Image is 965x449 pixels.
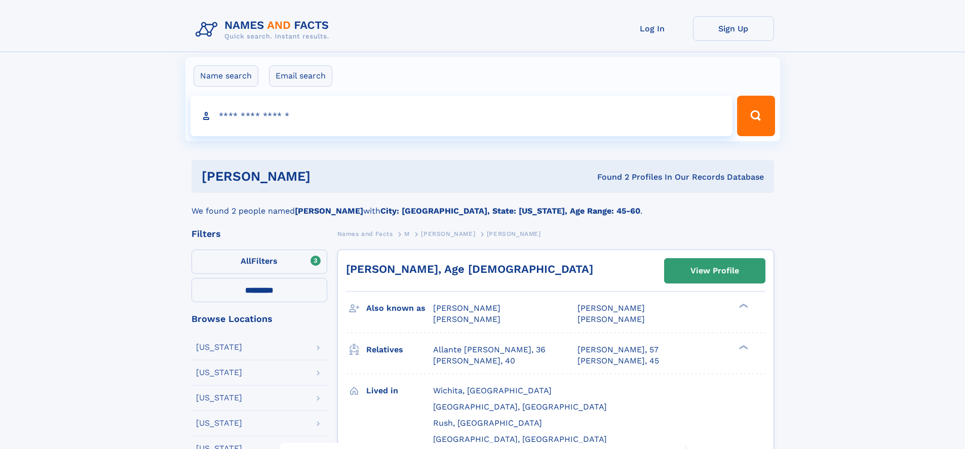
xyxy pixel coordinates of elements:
[665,259,765,283] a: View Profile
[577,314,645,324] span: [PERSON_NAME]
[421,227,475,240] a: [PERSON_NAME]
[191,314,327,323] div: Browse Locations
[337,227,393,240] a: Names and Facts
[612,16,693,41] a: Log In
[194,65,258,87] label: Name search
[433,303,500,313] span: [PERSON_NAME]
[577,344,659,355] a: [PERSON_NAME], 57
[690,259,739,282] div: View Profile
[421,230,475,237] span: [PERSON_NAME]
[196,419,242,427] div: [US_STATE]
[366,341,433,358] h3: Relatives
[366,300,433,317] h3: Also known as
[577,355,659,366] a: [PERSON_NAME], 45
[190,96,733,136] input: search input
[241,256,251,266] span: All
[380,206,640,216] b: City: [GEOGRAPHIC_DATA], State: [US_STATE], Age Range: 45-60
[346,263,593,275] a: [PERSON_NAME], Age [DEMOGRAPHIC_DATA]
[269,65,332,87] label: Email search
[191,229,327,238] div: Filters
[196,343,242,351] div: [US_STATE]
[577,303,645,313] span: [PERSON_NAME]
[404,227,410,240] a: M
[196,394,242,402] div: [US_STATE]
[693,16,774,41] a: Sign Up
[737,303,749,309] div: ❯
[404,230,410,237] span: M
[737,344,749,350] div: ❯
[191,193,774,217] div: We found 2 people named with .
[737,96,775,136] button: Search Button
[433,402,607,412] span: [GEOGRAPHIC_DATA], [GEOGRAPHIC_DATA]
[433,418,542,428] span: Rush, [GEOGRAPHIC_DATA]
[191,250,327,274] label: Filters
[454,172,764,183] div: Found 2 Profiles In Our Records Database
[202,170,454,183] h1: [PERSON_NAME]
[433,355,515,366] a: [PERSON_NAME], 40
[295,206,363,216] b: [PERSON_NAME]
[196,369,242,377] div: [US_STATE]
[366,382,433,399] h3: Lived in
[433,344,546,355] a: Allante [PERSON_NAME], 36
[433,434,607,444] span: [GEOGRAPHIC_DATA], [GEOGRAPHIC_DATA]
[433,314,500,324] span: [PERSON_NAME]
[487,230,541,237] span: [PERSON_NAME]
[191,16,337,44] img: Logo Names and Facts
[433,386,552,395] span: Wichita, [GEOGRAPHIC_DATA]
